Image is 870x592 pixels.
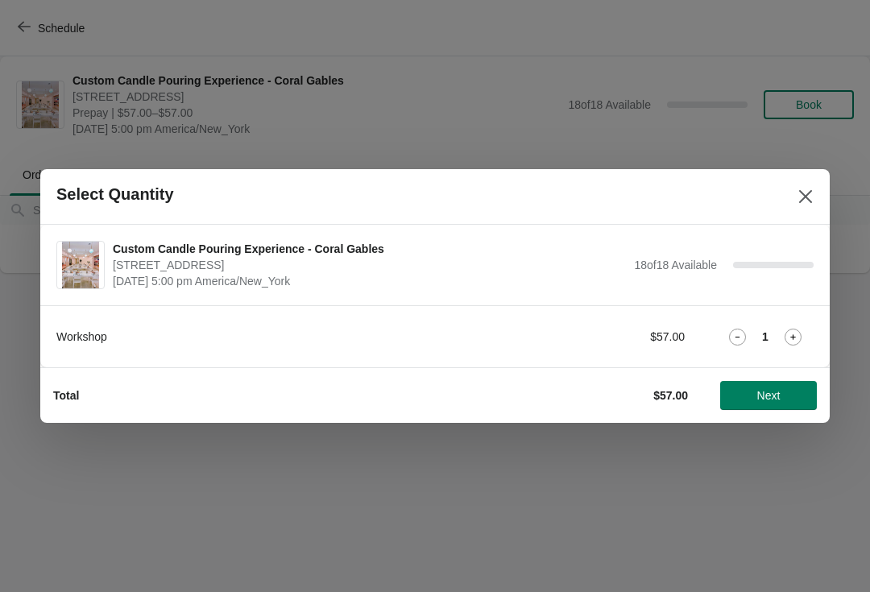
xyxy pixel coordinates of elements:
span: [DATE] 5:00 pm America/New_York [113,273,626,289]
img: Custom Candle Pouring Experience - Coral Gables | 154 Giralda Avenue, Coral Gables, FL, USA | Sep... [62,242,100,288]
div: $57.00 [536,329,685,345]
span: Next [757,389,781,402]
h2: Select Quantity [56,185,174,204]
span: Custom Candle Pouring Experience - Coral Gables [113,241,626,257]
button: Close [791,182,820,211]
div: Workshop [56,329,503,345]
strong: $57.00 [653,389,688,402]
span: 18 of 18 Available [634,259,717,271]
button: Next [720,381,817,410]
span: [STREET_ADDRESS] [113,257,626,273]
strong: Total [53,389,79,402]
strong: 1 [762,329,768,345]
